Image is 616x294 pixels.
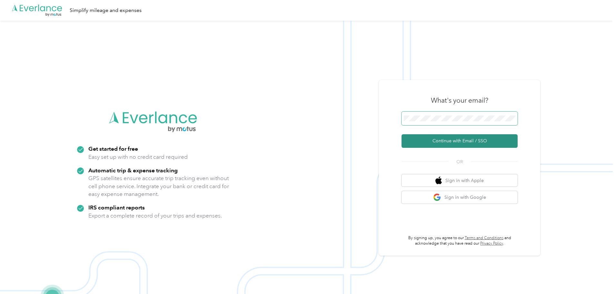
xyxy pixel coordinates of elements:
[435,177,442,185] img: apple logo
[448,158,471,165] span: OR
[480,241,503,246] a: Privacy Policy
[402,235,518,247] p: By signing up, you agree to our and acknowledge that you have read our .
[431,96,488,105] h3: What's your email?
[88,204,145,211] strong: IRS compliant reports
[465,236,503,240] a: Terms and Conditions
[88,153,188,161] p: Easy set up with no credit card required
[402,174,518,187] button: apple logoSign in with Apple
[88,212,222,220] p: Export a complete record of your trips and expenses.
[402,191,518,204] button: google logoSign in with Google
[433,193,441,201] img: google logo
[402,134,518,148] button: Continue with Email / SSO
[70,6,142,15] div: Simplify mileage and expenses
[88,174,229,198] p: GPS satellites ensure accurate trip tracking even without cell phone service. Integrate your bank...
[88,145,138,152] strong: Get started for free
[88,167,178,174] strong: Automatic trip & expense tracking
